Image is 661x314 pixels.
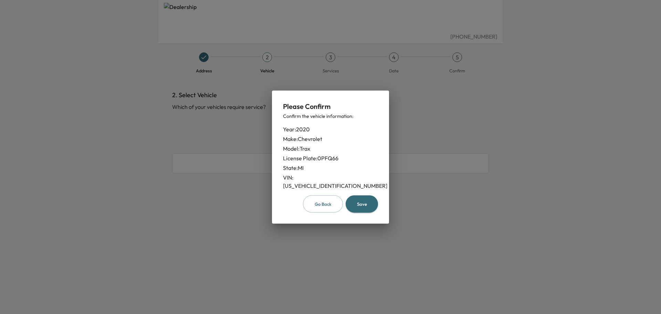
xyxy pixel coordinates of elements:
div: Make: Chevrolet [283,134,378,143]
div: Year: 2020 [283,125,378,133]
div: Confirm the vehicle information: [283,112,378,119]
button: Go Back [303,195,343,213]
div: Model: Trax [283,144,378,152]
button: Save [346,195,378,213]
div: VIN: [US_VEHICLE_IDENTIFICATION_NUMBER] [283,173,378,190]
div: Please Confirm [283,101,378,111]
div: License Plate: 0PFQ66 [283,154,378,162]
div: State: MI [283,163,378,172]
